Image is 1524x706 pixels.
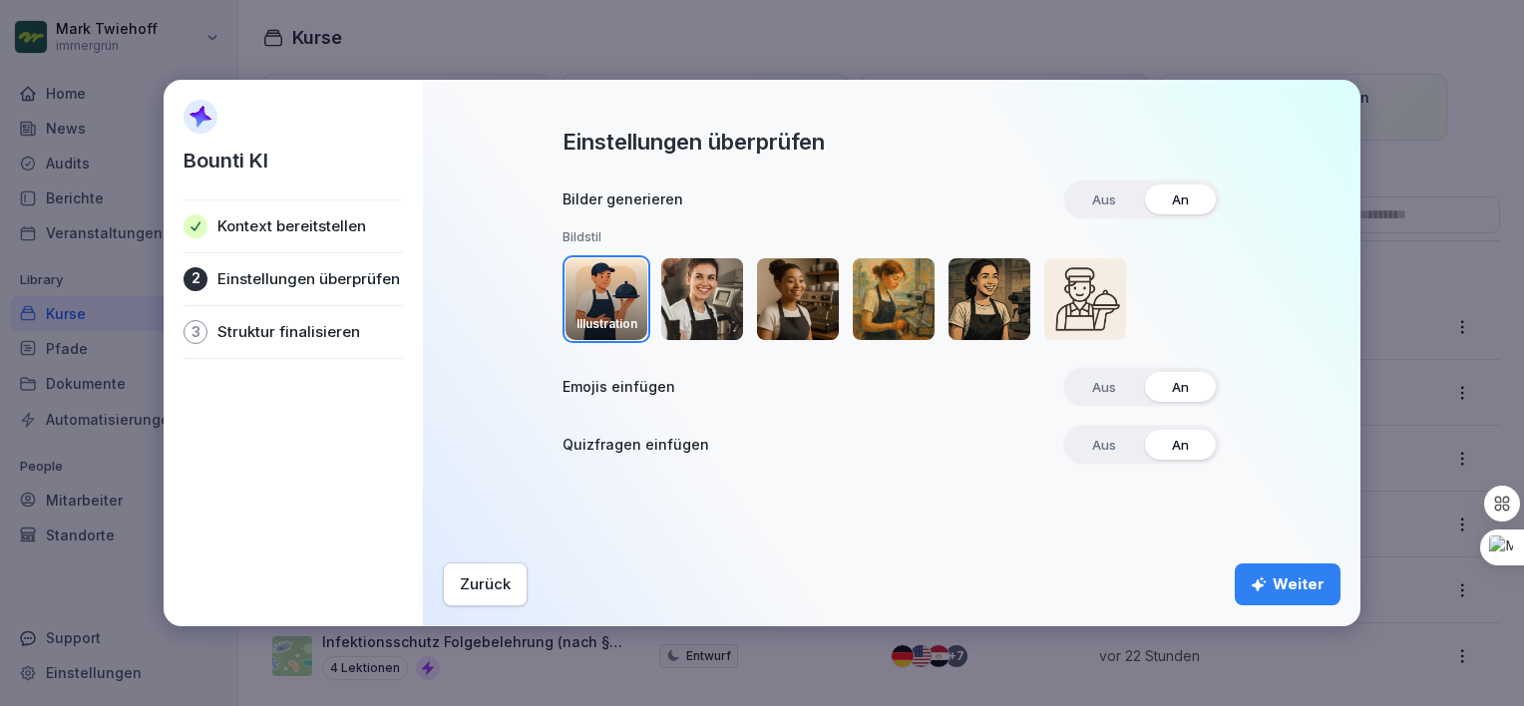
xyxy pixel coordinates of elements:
[217,322,360,342] p: Struktur finalisieren
[949,258,1030,340] img: comic
[563,435,709,455] h3: Quizfragen einfügen
[184,100,217,134] img: AI Sparkle
[184,320,207,344] div: 3
[1158,372,1203,402] span: An
[217,216,366,236] p: Kontext bereitstellen
[853,258,935,340] img: Oil painting style
[563,229,1221,245] h5: Bildstil
[443,562,528,606] button: Zurück
[563,377,675,397] h3: Emojis einfügen
[184,267,207,291] div: 2
[563,189,683,209] h3: Bilder generieren
[757,258,839,340] img: 3D style
[1078,184,1130,214] span: Aus
[1251,573,1325,595] div: Weiter
[563,128,825,156] h2: Einstellungen überprüfen
[460,573,511,595] div: Zurück
[566,258,647,340] img: Illustration style
[1158,184,1203,214] span: An
[661,258,743,340] img: Realistic style
[1235,563,1340,605] button: Weiter
[1078,372,1130,402] span: Aus
[1078,430,1130,460] span: Aus
[1158,430,1203,460] span: An
[184,146,268,176] p: Bounti KI
[1044,258,1126,340] img: Simple outline style
[217,269,400,289] p: Einstellungen überprüfen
